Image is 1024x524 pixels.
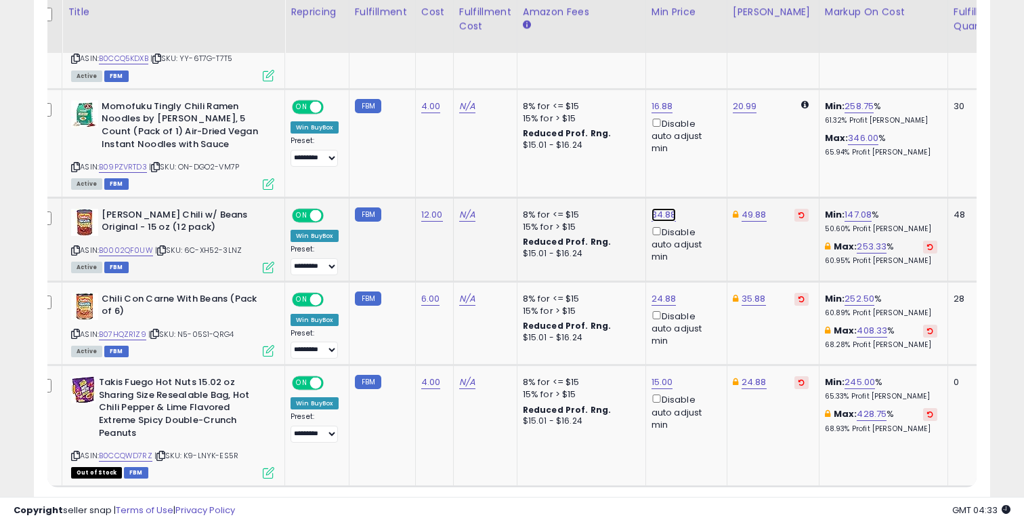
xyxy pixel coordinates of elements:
a: 428.75 [857,407,887,421]
p: 65.33% Profit [PERSON_NAME] [825,392,937,401]
div: Win BuyBox [291,397,339,409]
div: 15% for > $15 [523,305,635,317]
span: | SKU: YY-6T7G-T7T5 [150,53,232,64]
span: ON [293,378,310,389]
span: | SKU: N5-05S1-QRG4 [148,329,234,340]
a: 4.00 [421,100,441,113]
div: Amazon Fees [523,5,640,19]
div: ASIN: [71,209,274,272]
span: | SKU: K9-LNYK-ES5R [154,450,238,461]
div: % [825,209,937,234]
span: All listings currently available for purchase on Amazon [71,70,102,82]
a: B09PZVRTD3 [99,161,147,173]
p: 50.60% Profit [PERSON_NAME] [825,224,937,234]
span: FBM [104,70,129,82]
div: $15.01 - $16.24 [523,416,635,427]
span: FBM [104,346,129,357]
a: 24.88 [652,292,677,306]
img: 51P6Y+IEksL._SL40_.jpg [71,209,98,236]
div: Min Price [652,5,721,19]
div: Cost [421,5,448,19]
a: 346.00 [848,132,878,145]
b: Min: [825,208,845,221]
b: Takis Fuego Hot Nuts 15.02 oz Sharing Size Resealable Bag, Hot Chili Pepper & Lime Flavored Extre... [99,376,263,443]
a: B07HQZR1Z9 [99,329,146,340]
a: N/A [459,376,475,389]
a: 12.00 [421,208,443,222]
div: % [825,376,937,401]
span: OFF [322,101,343,113]
p: 61.32% Profit [PERSON_NAME] [825,116,937,125]
a: 35.88 [742,292,766,306]
p: 60.95% Profit [PERSON_NAME] [825,256,937,266]
a: B0CCQ5KDXB [99,53,148,64]
div: Title [68,5,279,19]
div: Fulfillment Cost [459,5,511,33]
b: Chili Con Carne With Beans (Pack of 6) [102,293,266,321]
div: Win BuyBox [291,314,339,326]
a: 20.99 [733,100,757,113]
span: OFF [322,294,343,305]
div: Preset: [291,412,339,443]
div: ASIN: [71,293,274,356]
b: Reduced Prof. Rng. [523,236,612,247]
a: 147.08 [845,208,872,222]
div: 0 [954,376,996,388]
a: 253.33 [857,240,887,254]
a: Terms of Use [116,504,173,517]
span: | SKU: 6C-XH52-3LNZ [155,245,242,256]
img: 41sWHGq9riL._SL40_.jpg [71,100,98,127]
a: 258.75 [845,100,874,113]
a: Privacy Policy [175,504,235,517]
div: 15% for > $15 [523,388,635,401]
span: FBM [104,262,129,273]
p: 68.93% Profit [PERSON_NAME] [825,424,937,434]
div: Disable auto adjust min [652,308,717,348]
a: 24.88 [742,376,767,389]
span: ON [293,209,310,221]
span: All listings that are currently out of stock and unavailable for purchase on Amazon [71,467,122,479]
div: Repricing [291,5,343,19]
div: % [825,325,937,350]
div: 8% for <= $15 [523,376,635,388]
span: FBM [124,467,148,479]
small: FBM [355,375,381,389]
b: [PERSON_NAME] Chili w/ Beans Original - 15 oz (12 pack) [102,209,266,237]
a: 408.33 [857,324,887,338]
img: 51YcyfMS+nL._SL40_.jpg [71,376,95,403]
b: Reduced Prof. Rng. [523,127,612,139]
b: Max: [834,324,857,337]
a: B0002QF0UW [99,245,153,256]
div: ASIN: [71,100,274,188]
p: 68.28% Profit [PERSON_NAME] [825,340,937,350]
a: 49.88 [742,208,767,222]
div: [PERSON_NAME] [733,5,813,19]
span: All listings currently available for purchase on Amazon [71,178,102,190]
img: 51qhVsSJAKL._SL40_.jpg [71,293,98,320]
a: 16.88 [652,100,673,113]
div: Fulfillment [355,5,410,19]
div: Disable auto adjust min [652,116,717,155]
span: OFF [322,209,343,221]
div: 28 [954,293,996,305]
small: Amazon Fees. [523,19,531,31]
div: Disable auto adjust min [652,392,717,431]
div: Preset: [291,329,339,359]
b: Reduced Prof. Rng. [523,404,612,416]
a: 6.00 [421,292,440,306]
a: 245.00 [845,376,875,389]
b: Max: [825,132,849,144]
b: Momofuku Tingly Chili Ramen Noodles by [PERSON_NAME], 5 Count (Pack of 1) Air-Dried Vegan Instant... [102,100,266,154]
div: $15.01 - $16.24 [523,248,635,260]
div: 8% for <= $15 [523,209,635,221]
b: Max: [834,240,857,253]
span: ON [293,101,310,113]
a: 4.00 [421,376,441,389]
a: N/A [459,100,475,113]
div: % [825,241,937,266]
span: All listings currently available for purchase on Amazon [71,262,102,273]
div: $15.01 - $16.24 [523,332,635,344]
a: 252.50 [845,292,874,306]
a: N/A [459,292,475,306]
span: 2025-08-17 04:33 GMT [952,504,1010,517]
